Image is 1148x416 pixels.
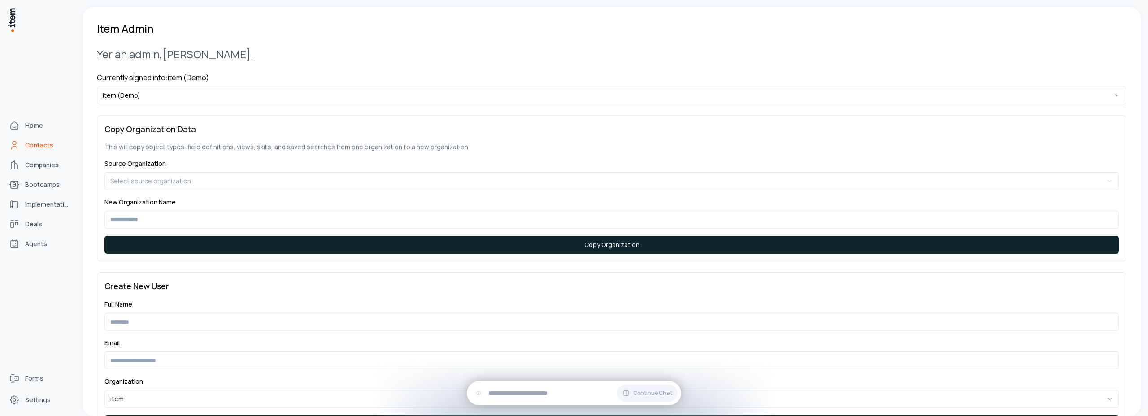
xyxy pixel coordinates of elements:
[25,374,43,383] span: Forms
[97,47,1126,61] h2: Yer an admin, [PERSON_NAME] .
[25,180,60,189] span: Bootcamps
[104,143,1119,152] p: This will copy object types, field definitions, views, skills, and saved searches from one organi...
[5,117,74,134] a: Home
[5,369,74,387] a: Forms
[25,141,53,150] span: Contacts
[633,390,672,397] span: Continue Chat
[25,395,51,404] span: Settings
[25,160,59,169] span: Companies
[104,236,1119,254] button: Copy Organization
[5,136,74,154] a: Contacts
[104,123,1119,135] h3: Copy Organization Data
[5,176,74,194] a: bootcamps
[97,72,1126,83] h4: Currently signed into: item (Demo)
[104,300,132,308] label: Full Name
[104,198,176,206] label: New Organization Name
[5,195,74,213] a: implementations
[104,377,143,386] label: Organization
[25,239,47,248] span: Agents
[467,381,681,405] div: Continue Chat
[5,156,74,174] a: Companies
[5,391,74,409] a: Settings
[5,235,74,253] a: Agents
[97,22,154,36] h1: Item Admin
[5,215,74,233] a: deals
[25,220,42,229] span: Deals
[104,280,1119,292] h3: Create New User
[7,7,16,33] img: Item Brain Logo
[25,200,70,209] span: Implementations
[25,121,43,130] span: Home
[617,385,678,402] button: Continue Chat
[104,338,120,347] label: Email
[104,159,166,168] label: Source Organization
